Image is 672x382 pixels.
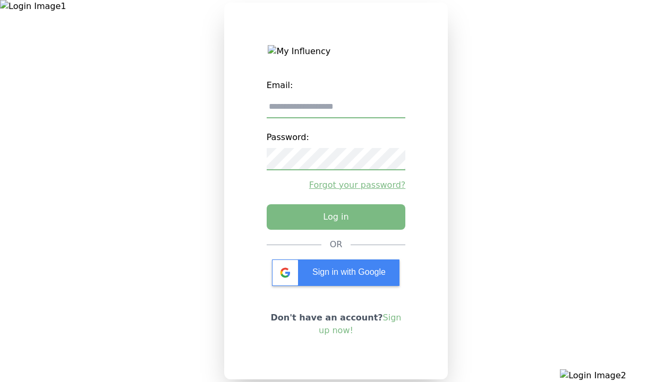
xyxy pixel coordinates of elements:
[560,369,672,382] img: Login Image2
[268,45,404,58] img: My Influency
[267,311,406,337] p: Don't have an account?
[267,204,406,230] button: Log in
[267,127,406,148] label: Password:
[312,267,386,276] span: Sign in with Google
[330,238,343,251] div: OR
[267,75,406,96] label: Email:
[272,259,399,286] div: Sign in with Google
[267,179,406,192] a: Forgot your password?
